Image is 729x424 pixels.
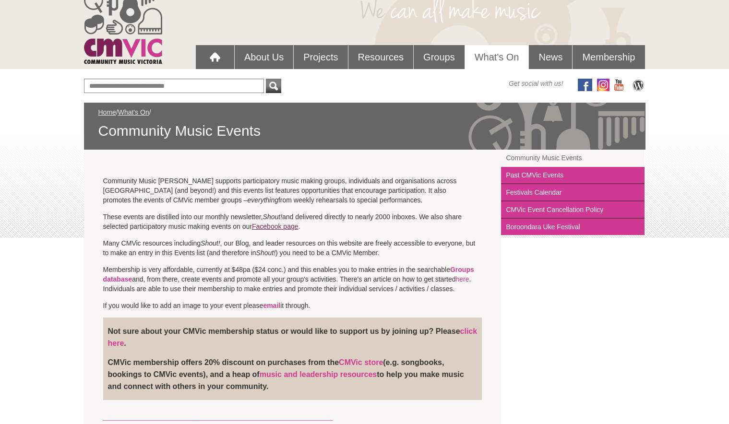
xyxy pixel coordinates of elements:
p: Community Music [PERSON_NAME] supports participatory music making groups, individuals and organis... [103,176,482,205]
a: Groups [414,45,465,69]
h3: _________________________________________ [103,410,482,422]
p: If you would like to add an image to your event please it through. [103,301,482,310]
a: News [529,45,572,69]
a: Resources [348,45,414,69]
a: Projects [294,45,347,69]
strong: CMVic membership offers 20% discount on purchases from the (e.g. songbooks, bookings to CMVic eve... [108,358,464,390]
a: What's On [118,108,149,116]
a: music and leadership resources [260,370,377,378]
a: About Us [235,45,293,69]
a: Community Music Events [501,150,645,167]
a: here [456,275,469,283]
a: Membership [573,45,645,69]
a: CMVic Event Cancellation Policy [501,201,645,219]
span: Get social with us! [509,79,563,88]
em: Shout! [256,249,275,257]
a: Boroondara Uke Festival [501,219,645,235]
a: CMVic store [339,358,383,366]
img: CMVic Blog [631,79,645,91]
a: Groups database [103,266,474,283]
strong: Not sure about your CMVic membership status or would like to support us by joining up? Please . [108,327,478,347]
a: Facebook page [252,223,299,230]
span: Community Music Events [98,122,631,140]
a: Festivals Calendar [501,184,645,201]
em: Shout! [201,239,220,247]
a: Home [98,108,116,116]
a: Past CMVic Events [501,167,645,184]
div: / / [98,107,631,140]
a: email [263,302,280,309]
p: Many CMVic resources including , our Blog, and leader resources on this website are freely access... [103,238,482,258]
p: Membership is very affordable, currently at $48pa ($24 conc.) and this enables you to make entrie... [103,265,482,294]
em: everything [247,196,278,204]
a: What's On [465,45,529,69]
p: These events are distilled into our monthly newsletter, and delivered directly to nearly 2000 inb... [103,212,482,231]
em: Shout! [263,213,282,221]
img: icon-instagram.png [597,79,609,91]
